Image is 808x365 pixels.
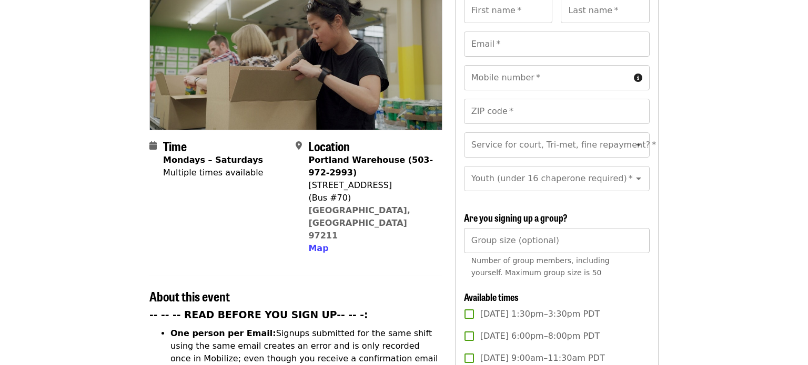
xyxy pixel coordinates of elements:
[480,330,600,342] span: [DATE] 6:00pm–8:00pm PDT
[308,243,328,253] span: Map
[308,137,350,155] span: Location
[631,138,646,152] button: Open
[308,205,410,241] a: [GEOGRAPHIC_DATA], [GEOGRAPHIC_DATA] 97211
[634,73,642,83] i: circle-info icon
[149,287,230,305] span: About this event
[464,228,650,253] input: [object Object]
[464,65,630,90] input: Mobile number
[149,309,368,320] strong: -- -- -- READ BEFORE YOU SIGN UP-- -- -:
[163,137,187,155] span: Time
[308,192,433,204] div: (Bus #70)
[170,328,276,338] strong: One person per Email:
[296,141,302,151] i: map-marker-alt icon
[464,32,650,57] input: Email
[163,155,263,165] strong: Mondays – Saturdays
[464,290,519,304] span: Available times
[308,155,433,178] strong: Portland Warehouse (503-972-2993)
[464,99,650,124] input: ZIP code
[149,141,157,151] i: calendar icon
[480,308,600,320] span: [DATE] 1:30pm–3:30pm PDT
[163,166,263,179] div: Multiple times available
[631,171,646,186] button: Open
[308,242,328,255] button: Map
[480,352,605,364] span: [DATE] 9:00am–11:30am PDT
[471,256,610,277] span: Number of group members, including yourself. Maximum group size is 50
[464,211,568,224] span: Are you signing up a group?
[308,179,433,192] div: [STREET_ADDRESS]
